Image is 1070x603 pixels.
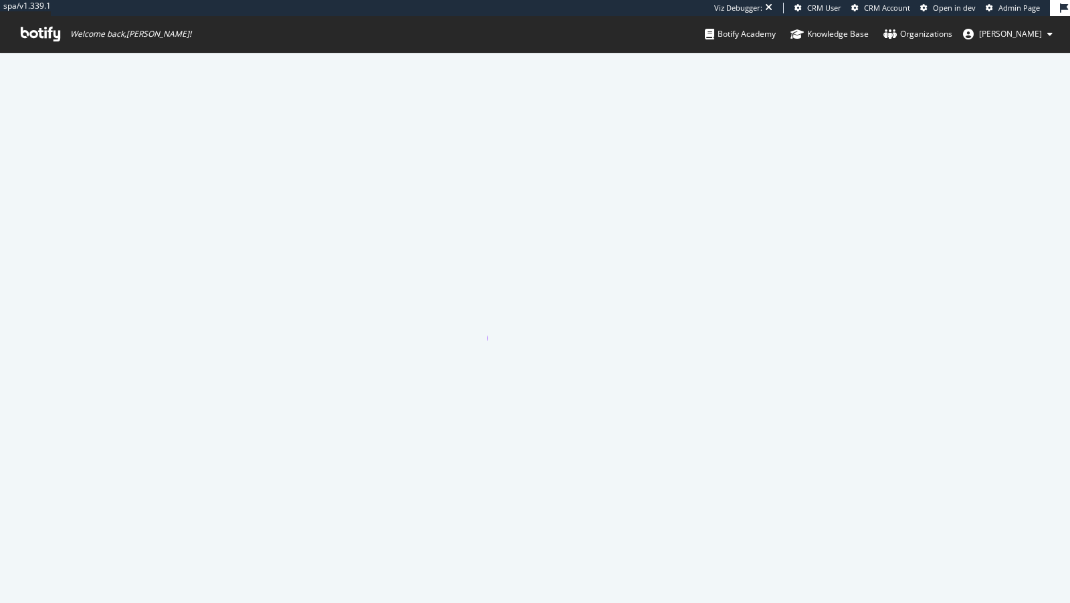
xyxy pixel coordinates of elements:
a: Knowledge Base [790,16,869,52]
span: connor [979,28,1042,39]
button: [PERSON_NAME] [952,23,1063,45]
span: Admin Page [998,3,1040,13]
a: CRM Account [851,3,910,13]
span: Welcome back, [PERSON_NAME] ! [70,29,191,39]
div: Botify Academy [705,27,776,41]
span: CRM User [807,3,841,13]
div: Viz Debugger: [714,3,762,13]
a: Open in dev [920,3,976,13]
span: CRM Account [864,3,910,13]
div: animation [487,293,583,341]
a: Admin Page [986,3,1040,13]
div: Organizations [883,27,952,41]
div: Knowledge Base [790,27,869,41]
a: CRM User [794,3,841,13]
a: Organizations [883,16,952,52]
span: Open in dev [933,3,976,13]
a: Botify Academy [705,16,776,52]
